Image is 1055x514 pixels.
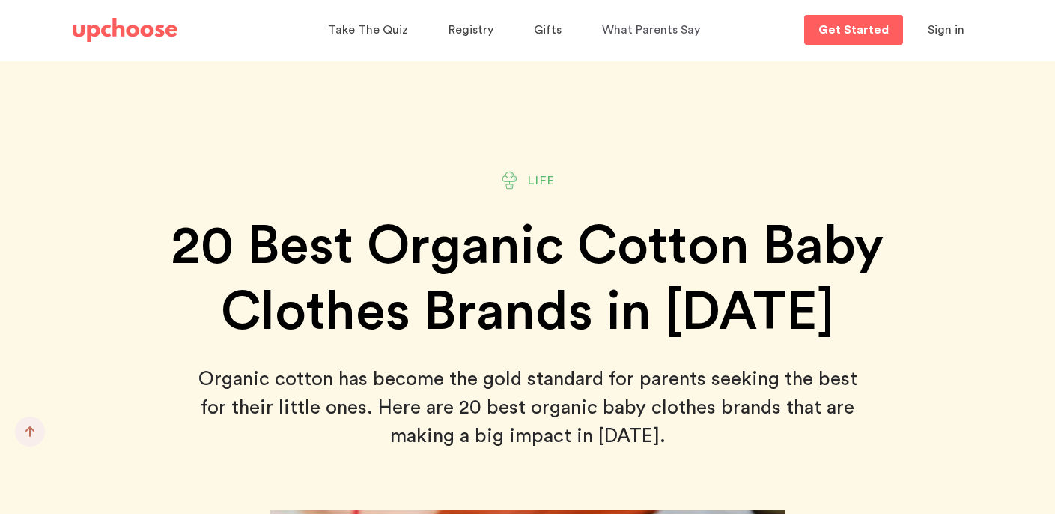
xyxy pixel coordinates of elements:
a: Get Started [804,15,903,45]
a: What Parents Say [602,16,705,45]
span: Gifts [534,24,562,36]
span: Life [528,172,556,190]
span: Registry [449,24,493,36]
span: Sign in [928,24,964,36]
a: Take The Quiz [328,16,413,45]
span: What Parents Say [602,24,700,36]
p: Organic cotton has become the gold standard for parents seeking the best for their little ones. H... [191,365,865,450]
a: UpChoose [73,15,177,46]
button: Sign in [909,15,983,45]
h1: 20 Best Organic Cotton Baby Clothes Brands in [DATE] [134,214,922,345]
img: Plant [500,171,519,190]
img: UpChoose [73,18,177,42]
a: Gifts [534,16,566,45]
a: Registry [449,16,498,45]
p: Get Started [818,24,889,36]
span: Take The Quiz [328,24,408,36]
